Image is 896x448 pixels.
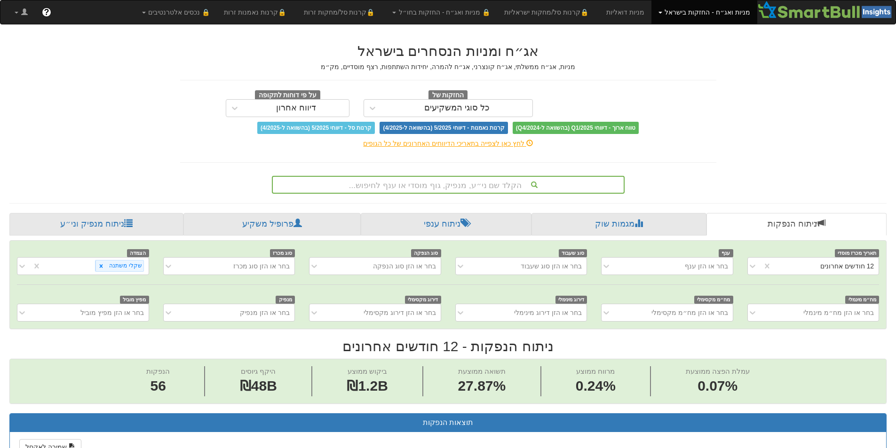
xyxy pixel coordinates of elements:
span: קרנות נאמנות - דיווחי 5/2025 (בהשוואה ל-4/2025) [380,122,507,134]
span: מרווח ממוצע [576,367,615,375]
div: דיווח אחרון [276,103,316,113]
span: טווח ארוך - דיווחי Q1/2025 (בהשוואה ל-Q4/2024) [513,122,639,134]
div: שקלי משתנה [106,260,143,271]
h3: תוצאות הנפקות [17,418,879,427]
span: 27.87% [458,376,506,396]
a: ניתוח מנפיק וני״ע [9,213,183,236]
span: ₪1.2B [347,378,388,393]
div: הקלד שם ני״ע, מנפיק, גוף מוסדי או ענף לחיפוש... [273,177,624,193]
span: תאריך מכרז מוסדי [835,249,879,257]
div: לחץ כאן לצפייה בתאריכי הדיווחים האחרונים של כל הגופים [173,139,723,148]
span: ביקוש ממוצע [348,367,387,375]
div: כל סוגי המשקיעים [424,103,490,113]
div: בחר או הזן מח״מ מקסימלי [651,308,728,317]
span: הצמדה [127,249,149,257]
span: ? [44,8,49,17]
a: מניות דואליות [599,0,651,24]
span: סוג שעבוד [559,249,587,257]
div: בחר או הזן מפיץ מוביל [80,308,144,317]
span: הנפקות [146,367,170,375]
div: בחר או הזן סוג שעבוד [521,261,582,271]
span: היקף גיוסים [241,367,276,375]
span: ענף [719,249,733,257]
div: בחר או הזן סוג הנפקה [373,261,436,271]
span: מנפיק [276,296,295,304]
span: דירוג מקסימלי [405,296,441,304]
span: ₪48B [240,378,277,393]
div: בחר או הזן מח״מ מינמלי [803,308,874,317]
a: ניתוח הנפקות [706,213,887,236]
span: עמלת הפצה ממוצעת [686,367,750,375]
img: Smartbull [757,0,896,19]
a: 🔒 נכסים אלטרנטיבים [135,0,217,24]
span: מח״מ מקסימלי [694,296,733,304]
h2: אג״ח ומניות הנסחרים בישראל [180,43,716,59]
span: סוג הנפקה [411,249,441,257]
h2: ניתוח הנפקות - 12 חודשים אחרונים [9,338,887,354]
a: ? [35,0,58,24]
span: דירוג מינימלי [555,296,587,304]
span: 0.07% [686,376,750,396]
a: מגמות שוק [531,213,706,236]
a: מניות ואג״ח - החזקות בישראל [651,0,757,24]
span: מח״מ מינמלי [845,296,879,304]
span: 0.24% [576,376,616,396]
h5: מניות, אג״ח ממשלתי, אג״ח קונצרני, אג״ח להמרה, יחידות השתתפות, רצף מוסדיים, מק״מ [180,63,716,71]
span: מפיץ מוביל [120,296,149,304]
span: 56 [146,376,170,396]
div: 12 חודשים אחרונים [820,261,874,271]
div: בחר או הזן דירוג מינימלי [514,308,582,317]
div: בחר או הזן מנפיק [240,308,290,317]
div: בחר או הזן דירוג מקסימלי [364,308,436,317]
span: סוג מכרז [270,249,295,257]
div: בחר או הזן ענף [685,261,728,271]
a: 🔒קרנות נאמנות זרות [217,0,297,24]
a: 🔒קרנות סל/מחקות זרות [297,0,385,24]
span: החזקות של [428,90,468,101]
span: על פי דוחות לתקופה [255,90,320,101]
a: 🔒קרנות סל/מחקות ישראליות [497,0,599,24]
span: קרנות סל - דיווחי 5/2025 (בהשוואה ל-4/2025) [257,122,375,134]
span: תשואה ממוצעת [458,367,506,375]
a: פרופיל משקיע [183,213,360,236]
div: בחר או הזן סוג מכרז [233,261,290,271]
a: ניתוח ענפי [361,213,531,236]
a: 🔒 מניות ואג״ח - החזקות בחו״ל [385,0,497,24]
